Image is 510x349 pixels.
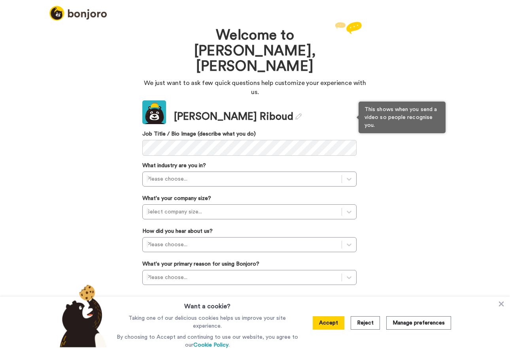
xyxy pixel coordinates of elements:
p: We just want to ask few quick questions help customize your experience with us. [142,79,368,97]
h1: Welcome to [PERSON_NAME], [PERSON_NAME] [166,28,344,75]
img: logo_full.png [49,6,107,21]
button: Reject [351,316,380,330]
h3: Want a cookie? [184,297,230,311]
p: Taking one of our delicious cookies helps us improve your site experience. [115,314,300,330]
p: By choosing to Accept and continuing to use our website, you agree to our . [115,333,300,349]
button: Accept [313,316,344,330]
div: [PERSON_NAME] Riboud [174,109,302,124]
div: This shows when you send a video so people recognise you. [359,102,446,133]
label: What's your primary reason for using Bonjoro? [142,260,259,268]
label: What industry are you in? [142,162,206,170]
img: reply.svg [335,22,362,34]
button: Manage preferences [386,316,451,330]
label: Job Title / Bio Image (describe what you do) [142,130,357,138]
img: bear-with-cookie.png [53,284,111,347]
label: What's your company size? [142,194,211,202]
a: Cookie Policy [193,342,229,348]
label: How did you hear about us? [142,227,213,235]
